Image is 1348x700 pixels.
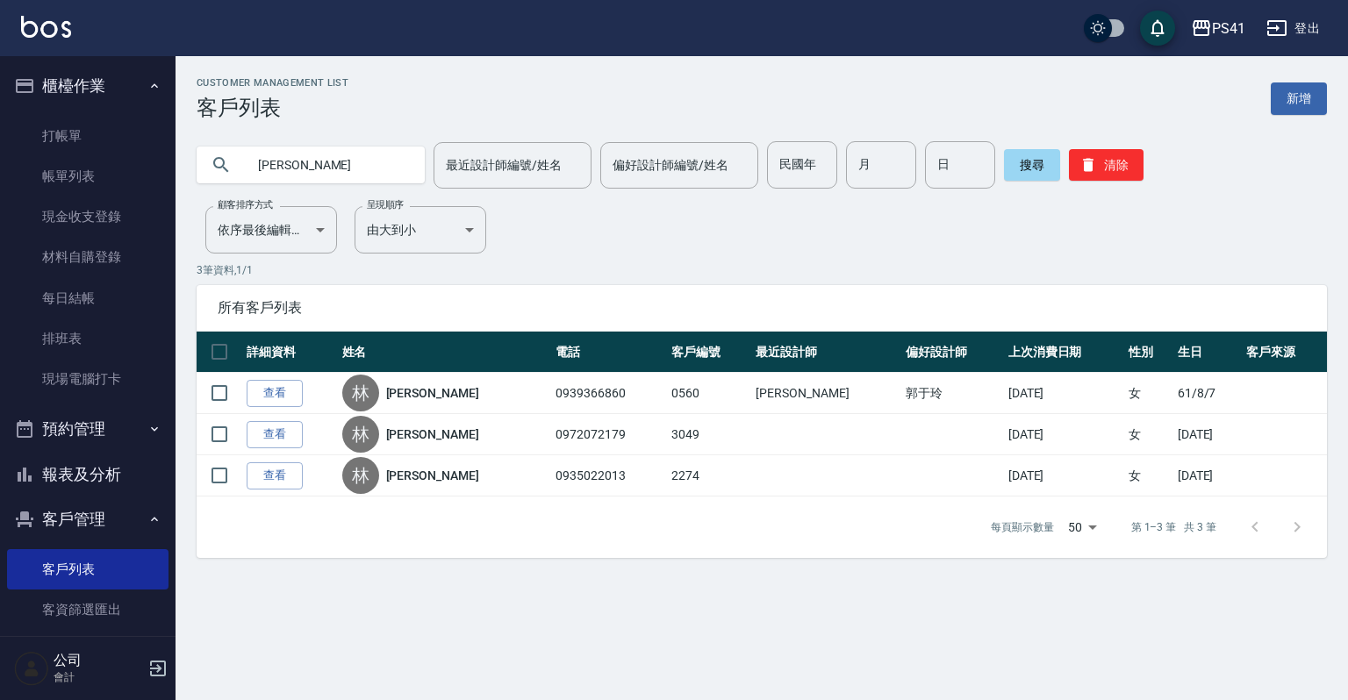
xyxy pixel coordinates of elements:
[551,414,666,455] td: 0972072179
[218,299,1306,317] span: 所有客戶列表
[14,651,49,686] img: Person
[1271,82,1327,115] a: 新增
[7,196,168,237] a: 現金收支登錄
[367,198,404,211] label: 呈現順序
[1184,11,1252,46] button: PS41
[7,589,168,630] a: 客資篩選匯出
[7,116,168,156] a: 打帳單
[1259,12,1327,45] button: 登出
[901,332,1004,373] th: 偏好設計師
[751,373,901,414] td: [PERSON_NAME]
[355,206,486,254] div: 由大到小
[1004,373,1124,414] td: [DATE]
[247,380,303,407] a: 查看
[197,96,348,120] h3: 客戶列表
[7,278,168,318] a: 每日結帳
[1140,11,1175,46] button: save
[247,421,303,448] a: 查看
[1061,504,1103,551] div: 50
[1173,332,1243,373] th: 生日
[218,198,273,211] label: 顧客排序方式
[1242,332,1327,373] th: 客戶來源
[54,652,143,669] h5: 公司
[7,237,168,277] a: 材料自購登錄
[667,332,752,373] th: 客戶編號
[205,206,337,254] div: 依序最後編輯時間
[246,141,411,189] input: 搜尋關鍵字
[7,630,168,670] a: 卡券管理
[7,549,168,589] a: 客戶列表
[667,414,752,455] td: 3049
[7,63,168,109] button: 櫃檯作業
[1124,332,1173,373] th: 性別
[1124,373,1173,414] td: 女
[1004,414,1124,455] td: [DATE]
[901,373,1004,414] td: 郭于玲
[386,467,479,484] a: [PERSON_NAME]
[242,332,338,373] th: 詳細資料
[751,332,901,373] th: 最近設計師
[7,452,168,497] button: 報表及分析
[21,16,71,38] img: Logo
[1004,332,1124,373] th: 上次消費日期
[551,455,666,496] td: 0935022013
[342,416,379,453] div: 林
[551,332,666,373] th: 電話
[1124,455,1173,496] td: 女
[991,519,1054,535] p: 每頁顯示數量
[1173,455,1243,496] td: [DATE]
[1131,519,1216,535] p: 第 1–3 筆 共 3 筆
[7,406,168,452] button: 預約管理
[338,332,552,373] th: 姓名
[1004,149,1060,181] button: 搜尋
[1069,149,1144,181] button: 清除
[342,375,379,411] div: 林
[7,318,168,359] a: 排班表
[667,373,752,414] td: 0560
[1004,455,1124,496] td: [DATE]
[1173,414,1243,455] td: [DATE]
[1124,414,1173,455] td: 女
[667,455,752,496] td: 2274
[7,156,168,196] a: 帳單列表
[386,384,479,402] a: [PERSON_NAME]
[197,262,1327,278] p: 3 筆資料, 1 / 1
[1212,18,1245,39] div: PS41
[342,457,379,494] div: 林
[7,496,168,542] button: 客戶管理
[197,77,348,89] h2: Customer Management List
[54,669,143,685] p: 會計
[551,373,666,414] td: 0939366860
[1173,373,1243,414] td: 61/8/7
[247,462,303,489] a: 查看
[386,425,479,443] a: [PERSON_NAME]
[7,359,168,399] a: 現場電腦打卡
